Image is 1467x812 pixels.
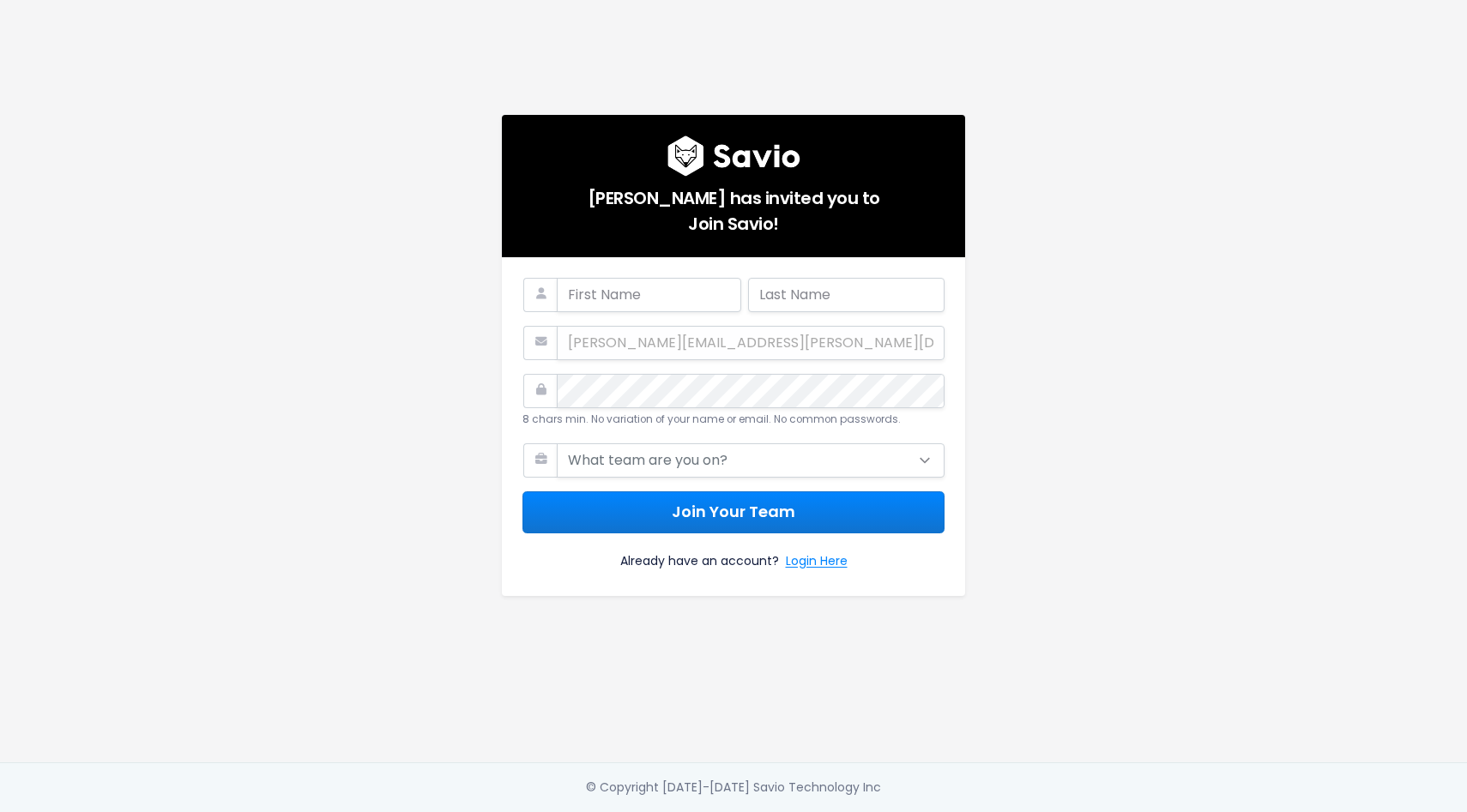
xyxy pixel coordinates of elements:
[667,135,800,177] img: logo600x187.a314fd40982d.png
[522,177,945,237] h5: [PERSON_NAME] has invited you to Join Savio!
[522,412,901,426] small: 8 chars min. No variation of your name or email. No common passwords.
[748,278,945,312] input: Last Name
[557,278,741,312] input: First Name
[522,533,945,575] div: Already have an account?
[586,777,881,798] div: © Copyright [DATE]-[DATE] Savio Technology Inc
[522,491,945,533] button: Join Your Team
[786,550,848,575] a: Login Here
